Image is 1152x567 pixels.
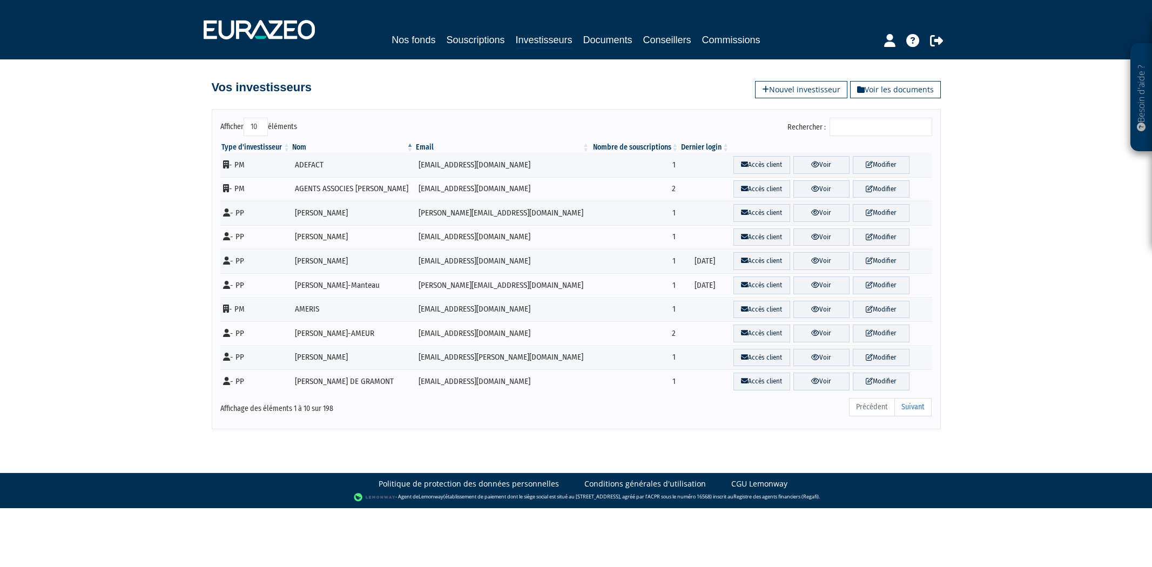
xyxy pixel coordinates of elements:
td: [PERSON_NAME][EMAIL_ADDRESS][DOMAIN_NAME] [415,201,590,225]
a: Accès client [733,349,790,367]
td: [PERSON_NAME]-AMEUR [291,321,415,346]
td: - PP [220,369,292,394]
td: 2 [590,321,679,346]
a: Voir [793,373,850,390]
td: 2 [590,177,679,201]
td: 1 [590,273,679,298]
a: Accès client [733,156,790,174]
td: AGENTS ASSOCIES [PERSON_NAME] [291,177,415,201]
a: Politique de protection des données personnelles [379,478,559,489]
a: Modifier [853,325,909,342]
th: Dernier login : activer pour trier la colonne par ordre croissant [679,142,730,153]
td: [PERSON_NAME][EMAIL_ADDRESS][DOMAIN_NAME] [415,273,590,298]
a: Voir [793,349,850,367]
td: [PERSON_NAME] [291,249,415,273]
label: Afficher éléments [220,118,297,136]
img: 1732889491-logotype_eurazeo_blanc_rvb.png [204,20,315,39]
a: Voir [793,325,850,342]
td: [PERSON_NAME] [291,225,415,249]
td: [PERSON_NAME] [291,201,415,225]
td: [PERSON_NAME] DE GRAMONT [291,369,415,394]
td: ADEFACT [291,153,415,177]
a: Voir [793,228,850,246]
td: - PP [220,225,292,249]
a: Modifier [853,276,909,294]
a: Voir les documents [850,81,941,98]
img: logo-lemonway.png [354,492,395,503]
a: Suivant [894,398,932,416]
a: Accès client [733,228,790,246]
a: Commissions [702,32,760,48]
th: Type d'investisseur : activer pour trier la colonne par ordre croissant [220,142,292,153]
td: [EMAIL_ADDRESS][DOMAIN_NAME] [415,369,590,394]
a: Accès client [733,204,790,222]
a: Voir [793,180,850,198]
a: Accès client [733,252,790,270]
td: 1 [590,225,679,249]
div: Affichage des éléments 1 à 10 sur 198 [220,397,508,414]
a: Modifier [853,156,909,174]
td: [DATE] [679,273,730,298]
a: Souscriptions [446,32,504,48]
a: Accès client [733,373,790,390]
a: Voir [793,301,850,319]
a: Investisseurs [515,32,572,49]
a: Modifier [853,349,909,367]
td: [EMAIL_ADDRESS][DOMAIN_NAME] [415,225,590,249]
a: Lemonway [419,493,443,500]
a: Registre des agents financiers (Regafi) [733,493,819,500]
label: Rechercher : [787,118,932,136]
td: [EMAIL_ADDRESS][DOMAIN_NAME] [415,177,590,201]
a: Accès client [733,276,790,294]
select: Afficheréléments [244,118,268,136]
h4: Vos investisseurs [212,81,312,94]
td: - PM [220,177,292,201]
a: Conditions générales d'utilisation [584,478,706,489]
a: Voir [793,276,850,294]
a: Nouvel investisseur [755,81,847,98]
td: [EMAIL_ADDRESS][DOMAIN_NAME] [415,153,590,177]
td: - PP [220,346,292,370]
a: Modifier [853,228,909,246]
div: - Agent de (établissement de paiement dont le siège social est situé au [STREET_ADDRESS], agréé p... [11,492,1141,503]
td: [EMAIL_ADDRESS][DOMAIN_NAME] [415,249,590,273]
td: [EMAIL_ADDRESS][PERSON_NAME][DOMAIN_NAME] [415,346,590,370]
td: - PP [220,321,292,346]
td: 1 [590,298,679,322]
a: Documents [583,32,632,48]
td: - PM [220,153,292,177]
a: Modifier [853,204,909,222]
a: Modifier [853,252,909,270]
th: &nbsp; [730,142,932,153]
td: 1 [590,153,679,177]
a: Accès client [733,325,790,342]
td: - PP [220,249,292,273]
a: Accès client [733,180,790,198]
a: Voir [793,204,850,222]
td: 1 [590,249,679,273]
td: - PM [220,298,292,322]
td: 1 [590,346,679,370]
a: Nos fonds [392,32,435,48]
a: Voir [793,156,850,174]
a: Modifier [853,373,909,390]
td: [PERSON_NAME]-Manteau [291,273,415,298]
td: [DATE] [679,249,730,273]
a: Conseillers [643,32,691,48]
td: AMERIS [291,298,415,322]
td: [EMAIL_ADDRESS][DOMAIN_NAME] [415,298,590,322]
a: Modifier [853,301,909,319]
a: Accès client [733,301,790,319]
th: Nombre de souscriptions : activer pour trier la colonne par ordre croissant [590,142,679,153]
td: [PERSON_NAME] [291,346,415,370]
th: Email : activer pour trier la colonne par ordre croissant [415,142,590,153]
td: - PP [220,201,292,225]
td: 1 [590,369,679,394]
p: Besoin d'aide ? [1135,49,1148,146]
td: 1 [590,201,679,225]
a: CGU Lemonway [731,478,787,489]
td: [EMAIL_ADDRESS][DOMAIN_NAME] [415,321,590,346]
a: Modifier [853,180,909,198]
th: Nom : activer pour trier la colonne par ordre d&eacute;croissant [291,142,415,153]
td: - PP [220,273,292,298]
